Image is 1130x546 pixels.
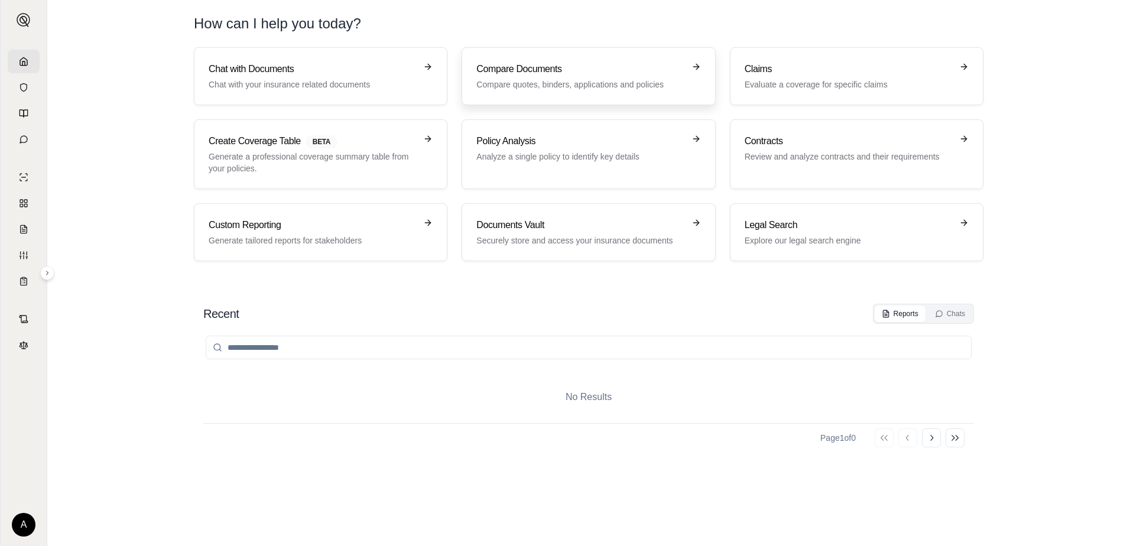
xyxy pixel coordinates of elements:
[8,165,40,189] a: Single Policy
[209,151,416,174] p: Generate a professional coverage summary table from your policies.
[209,62,416,76] h3: Chat with Documents
[194,119,447,189] a: Create Coverage TableBETAGenerate a professional coverage summary table from your policies.
[8,102,40,125] a: Prompt Library
[476,79,684,90] p: Compare quotes, binders, applications and policies
[194,47,447,105] a: Chat with DocumentsChat with your insurance related documents
[476,218,684,232] h3: Documents Vault
[875,305,926,322] button: Reports
[209,235,416,246] p: Generate tailored reports for stakeholders
[730,47,983,105] a: ClaimsEvaluate a coverage for specific claims
[820,432,856,444] div: Page 1 of 0
[194,203,447,261] a: Custom ReportingGenerate tailored reports for stakeholders
[209,79,416,90] p: Chat with your insurance related documents
[462,203,715,261] a: Documents VaultSecurely store and access your insurance documents
[935,309,965,318] div: Chats
[8,76,40,99] a: Documents Vault
[8,128,40,151] a: Chat
[8,191,40,215] a: Policy Comparisons
[745,218,952,232] h3: Legal Search
[8,243,40,267] a: Custom Report
[476,62,684,76] h3: Compare Documents
[8,217,40,241] a: Claim Coverage
[476,134,684,148] h3: Policy Analysis
[462,119,715,189] a: Policy AnalysisAnalyze a single policy to identify key details
[745,134,952,148] h3: Contracts
[928,305,972,322] button: Chats
[8,50,40,73] a: Home
[745,62,952,76] h3: Claims
[203,371,974,423] div: No Results
[8,333,40,357] a: Legal Search Engine
[462,47,715,105] a: Compare DocumentsCompare quotes, binders, applications and policies
[12,513,35,537] div: A
[730,119,983,189] a: ContractsReview and analyze contracts and their requirements
[745,151,952,162] p: Review and analyze contracts and their requirements
[882,309,918,318] div: Reports
[730,203,983,261] a: Legal SearchExplore our legal search engine
[8,269,40,293] a: Coverage Table
[745,79,952,90] p: Evaluate a coverage for specific claims
[203,305,239,322] h2: Recent
[745,235,952,246] p: Explore our legal search engine
[40,266,54,280] button: Expand sidebar
[8,307,40,331] a: Contract Analysis
[209,218,416,232] h3: Custom Reporting
[17,13,31,27] img: Expand sidebar
[12,8,35,32] button: Expand sidebar
[476,151,684,162] p: Analyze a single policy to identify key details
[209,134,416,148] h3: Create Coverage Table
[306,135,337,148] span: BETA
[476,235,684,246] p: Securely store and access your insurance documents
[194,14,983,33] h1: How can I help you today?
